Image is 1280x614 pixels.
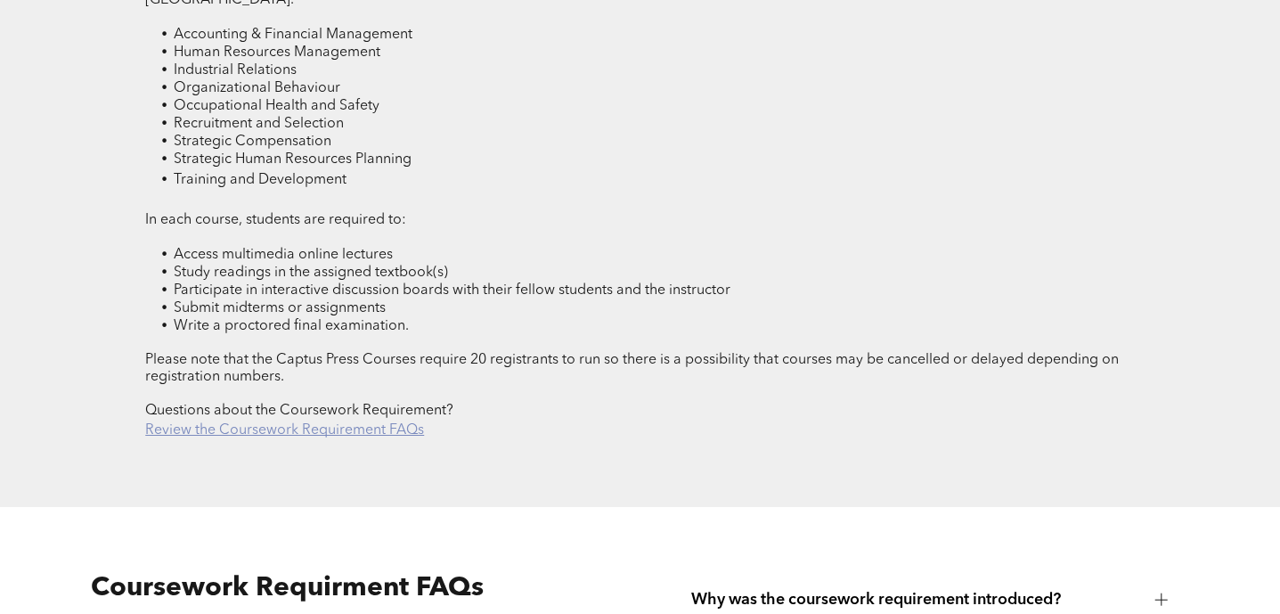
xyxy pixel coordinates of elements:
span: Access multimedia online lectures [174,248,393,262]
a: Review the Coursework Requirement FAQs [145,423,424,438]
span: Industrial Relations [174,63,297,78]
span: Participate in interactive discussion boards with their fellow students and the instructor [174,283,730,298]
span: Strategic Human Resources Planning [174,152,412,167]
span: Accounting & Financial Management [174,28,412,42]
span: Questions about the Coursework Requirement? [145,404,453,418]
span: Coursework Requirment FAQs [91,575,484,602]
span: Training and Development [174,173,346,187]
span: Submit midterms or assignments [174,301,386,315]
span: Write a proctored final examination. [174,319,409,333]
span: Please note that the Captus Press Courses require 20 registrants to run so there is a possibility... [145,353,1119,384]
span: Organizational Behaviour [174,81,340,95]
span: Strategic Compensation [174,135,331,149]
span: In each course, students are required to: [145,213,406,227]
span: Recruitment and Selection [174,117,344,131]
span: Human Resources Management [174,45,380,60]
span: Occupational Health and Safety [174,99,379,113]
span: Study readings in the assigned textbook(s) [174,266,448,280]
span: Why was the coursework requirement introduced? [691,590,1141,610]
